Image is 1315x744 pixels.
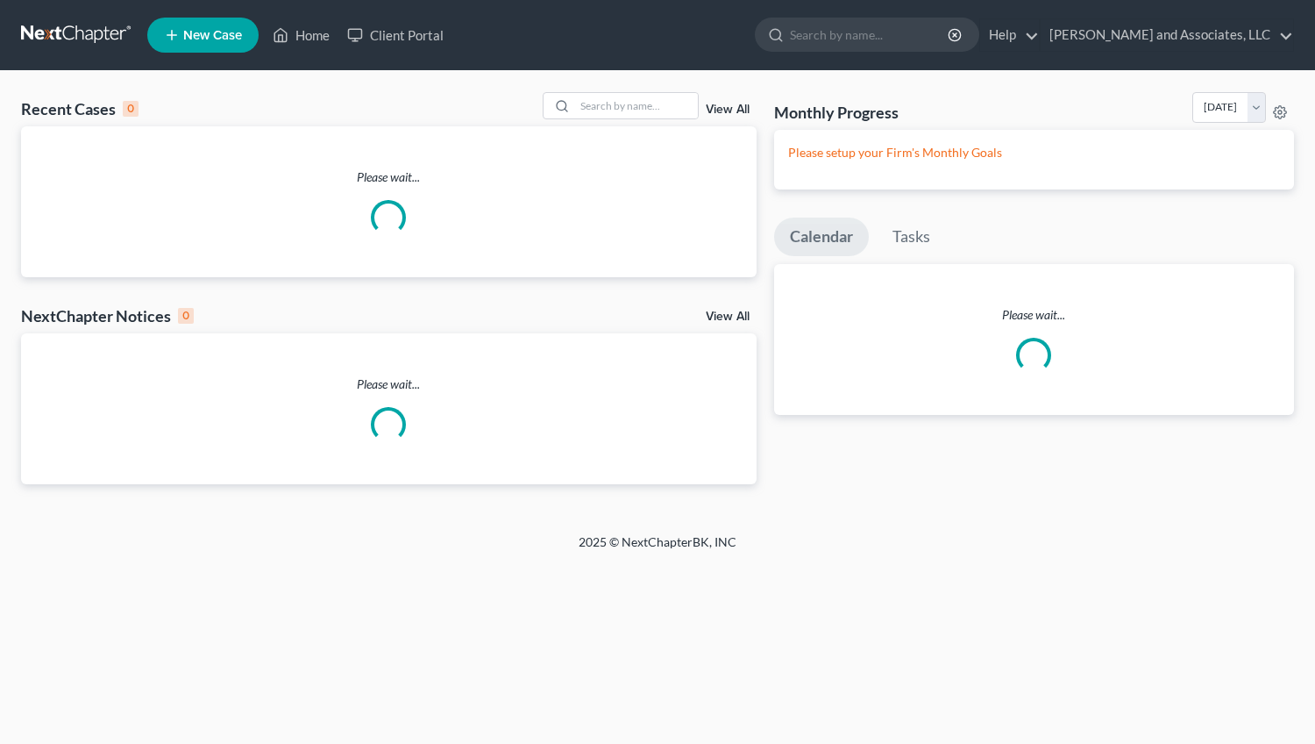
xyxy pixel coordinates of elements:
a: Client Portal [338,19,452,51]
input: Search by name... [790,18,950,51]
h3: Monthly Progress [774,102,899,123]
a: Help [980,19,1039,51]
a: View All [706,311,750,323]
p: Please wait... [774,306,1294,324]
input: Search by name... [575,93,698,118]
div: 2025 © NextChapterBK, INC [158,533,1157,565]
span: New Case [183,29,242,42]
div: 0 [178,308,194,324]
a: [PERSON_NAME] and Associates, LLC [1041,19,1293,51]
p: Please setup your Firm's Monthly Goals [788,144,1280,161]
div: 0 [123,101,139,117]
a: Home [264,19,338,51]
p: Please wait... [21,168,757,186]
div: NextChapter Notices [21,305,194,326]
a: Tasks [877,218,946,256]
div: Recent Cases [21,98,139,119]
a: Calendar [774,218,869,256]
a: View All [706,104,750,116]
p: Please wait... [21,376,757,393]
